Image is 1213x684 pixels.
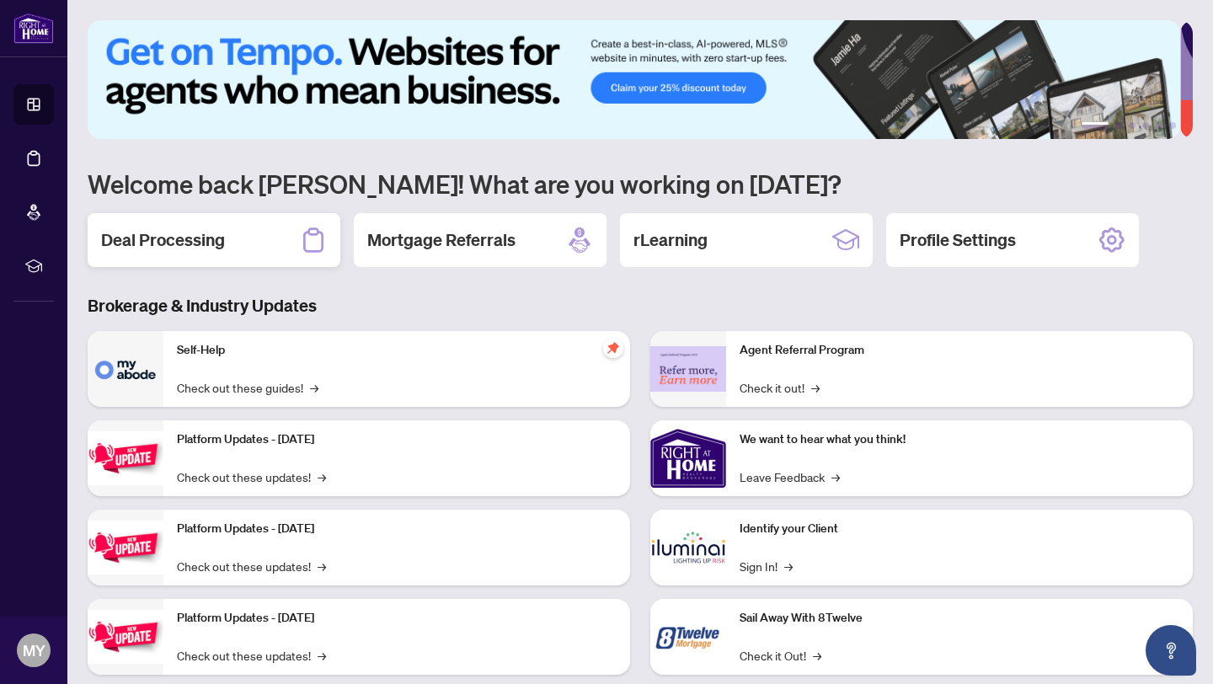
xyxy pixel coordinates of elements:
[740,430,1179,449] p: We want to hear what you think!
[177,520,617,538] p: Platform Updates - [DATE]
[740,646,821,665] a: Check it Out!→
[740,557,793,575] a: Sign In!→
[1142,122,1149,129] button: 4
[177,468,326,486] a: Check out these updates!→
[813,646,821,665] span: →
[177,341,617,360] p: Self-Help
[318,557,326,575] span: →
[1156,122,1162,129] button: 5
[1146,625,1196,676] button: Open asap
[831,468,840,486] span: →
[177,378,318,397] a: Check out these guides!→
[740,520,1179,538] p: Identify your Client
[88,610,163,663] img: Platform Updates - June 23, 2025
[177,430,617,449] p: Platform Updates - [DATE]
[101,228,225,252] h2: Deal Processing
[318,646,326,665] span: →
[650,599,726,675] img: Sail Away With 8Twelve
[811,378,820,397] span: →
[318,468,326,486] span: →
[740,378,820,397] a: Check it out!→
[88,168,1193,200] h1: Welcome back [PERSON_NAME]! What are you working on [DATE]?
[740,609,1179,628] p: Sail Away With 8Twelve
[177,557,326,575] a: Check out these updates!→
[650,420,726,496] img: We want to hear what you think!
[603,338,623,358] span: pushpin
[177,646,326,665] a: Check out these updates!→
[88,331,163,407] img: Self-Help
[23,639,45,662] span: MY
[1115,122,1122,129] button: 2
[1082,122,1109,129] button: 1
[367,228,516,252] h2: Mortgage Referrals
[177,609,617,628] p: Platform Updates - [DATE]
[88,521,163,574] img: Platform Updates - July 8, 2025
[1169,122,1176,129] button: 6
[633,228,708,252] h2: rLearning
[740,341,1179,360] p: Agent Referral Program
[310,378,318,397] span: →
[88,431,163,484] img: Platform Updates - July 21, 2025
[650,346,726,393] img: Agent Referral Program
[740,468,840,486] a: Leave Feedback→
[88,20,1180,139] img: Slide 0
[1129,122,1136,129] button: 3
[900,228,1016,252] h2: Profile Settings
[784,557,793,575] span: →
[88,294,1193,318] h3: Brokerage & Industry Updates
[13,13,54,44] img: logo
[650,510,726,585] img: Identify your Client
